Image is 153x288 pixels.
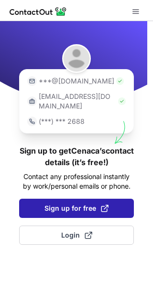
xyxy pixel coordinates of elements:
img: Cenaca Cyprian [62,44,91,73]
img: https://contactout.com/extension/app/static/media/login-email-icon.f64bce713bb5cd1896fef81aa7b14a... [27,76,37,86]
span: Sign up for free [44,204,109,213]
img: https://contactout.com/extension/app/static/media/login-phone-icon.bacfcb865e29de816d437549d7f4cb... [27,117,37,126]
p: [EMAIL_ADDRESS][DOMAIN_NAME] [39,92,116,111]
img: ContactOut v5.3.10 [10,6,67,17]
button: Sign up for free [19,199,134,218]
img: Check Icon [116,77,124,85]
p: Contact any professional instantly by work/personal emails or phone. [19,172,134,191]
img: https://contactout.com/extension/app/static/media/login-work-icon.638a5007170bc45168077fde17b29a1... [27,96,37,106]
p: ***@[DOMAIN_NAME] [39,76,114,86]
img: Check Icon [118,97,126,105]
span: Login [61,230,92,240]
h1: Sign up to get Cenaca’s contact details (it’s free!) [19,145,134,168]
button: Login [19,226,134,245]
